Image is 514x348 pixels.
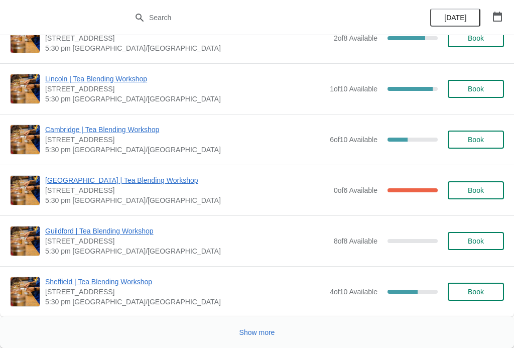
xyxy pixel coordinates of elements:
span: Book [468,237,484,245]
span: Guildford | Tea Blending Workshop [45,226,329,236]
span: [DATE] [444,14,466,22]
button: Show more [235,323,279,341]
img: London Covent Garden | Tea Blending Workshop | 11 Monmouth St, London, WC2H 9DA | 5:30 pm Europe/... [11,176,40,205]
span: [STREET_ADDRESS] [45,33,329,43]
img: Guildford | Tea Blending Workshop | 5 Market Street, Guildford, GU1 4LB | 5:30 pm Europe/London [11,226,40,256]
img: Lincoln | Tea Blending Workshop | 30 Sincil Street, Lincoln, LN5 7ET | 5:30 pm Europe/London [11,74,40,103]
input: Search [149,9,385,27]
span: 1 of 10 Available [330,85,377,93]
span: 5:30 pm [GEOGRAPHIC_DATA]/[GEOGRAPHIC_DATA] [45,195,329,205]
span: 5:30 pm [GEOGRAPHIC_DATA]/[GEOGRAPHIC_DATA] [45,297,325,307]
span: Book [468,186,484,194]
span: 5:30 pm [GEOGRAPHIC_DATA]/[GEOGRAPHIC_DATA] [45,43,329,53]
span: Book [468,288,484,296]
span: 4 of 10 Available [330,288,377,296]
span: 5:30 pm [GEOGRAPHIC_DATA]/[GEOGRAPHIC_DATA] [45,94,325,104]
span: 6 of 10 Available [330,136,377,144]
span: Show more [239,328,275,336]
span: Lincoln | Tea Blending Workshop [45,74,325,84]
span: [GEOGRAPHIC_DATA] | Tea Blending Workshop [45,175,329,185]
span: Sheffield | Tea Blending Workshop [45,277,325,287]
span: [STREET_ADDRESS] [45,135,325,145]
span: Book [468,34,484,42]
span: Book [468,136,484,144]
img: Sheffield | Tea Blending Workshop | 76 - 78 Pinstone Street, Sheffield, S1 2HP | 5:30 pm Europe/L... [11,277,40,306]
span: 5:30 pm [GEOGRAPHIC_DATA]/[GEOGRAPHIC_DATA] [45,246,329,256]
button: [DATE] [430,9,480,27]
span: [STREET_ADDRESS] [45,287,325,297]
img: Nottingham | Tea Blending Workshop | 24 Bridlesmith Gate, Nottingham NG1 2GQ, UK | 5:30 pm Europe... [11,24,40,53]
button: Book [448,29,504,47]
span: 0 of 6 Available [334,186,377,194]
span: 8 of 8 Available [334,237,377,245]
span: Book [468,85,484,93]
button: Book [448,80,504,98]
button: Book [448,283,504,301]
span: 5:30 pm [GEOGRAPHIC_DATA]/[GEOGRAPHIC_DATA] [45,145,325,155]
span: [STREET_ADDRESS] [45,236,329,246]
span: Cambridge | Tea Blending Workshop [45,125,325,135]
button: Book [448,181,504,199]
button: Book [448,131,504,149]
span: 2 of 8 Available [334,34,377,42]
button: Book [448,232,504,250]
span: [STREET_ADDRESS] [45,84,325,94]
img: Cambridge | Tea Blending Workshop | 8-9 Green Street, Cambridge, CB2 3JU | 5:30 pm Europe/London [11,125,40,154]
span: [STREET_ADDRESS] [45,185,329,195]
